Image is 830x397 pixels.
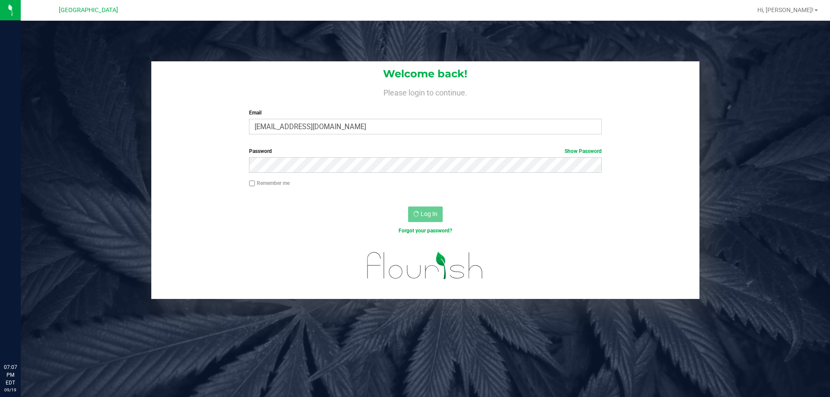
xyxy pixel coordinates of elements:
[408,206,443,222] button: Log In
[249,181,255,187] input: Remember me
[4,387,17,393] p: 09/19
[151,68,699,79] h1: Welcome back!
[4,363,17,387] p: 07:07 PM EDT
[151,86,699,97] h4: Please login to continue.
[399,228,452,234] a: Forgot your password?
[565,148,602,154] a: Show Password
[357,244,494,288] img: flourish_logo.svg
[249,179,290,187] label: Remember me
[59,6,118,14] span: [GEOGRAPHIC_DATA]
[757,6,814,13] span: Hi, [PERSON_NAME]!
[249,109,601,117] label: Email
[249,148,272,154] span: Password
[421,210,437,217] span: Log In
